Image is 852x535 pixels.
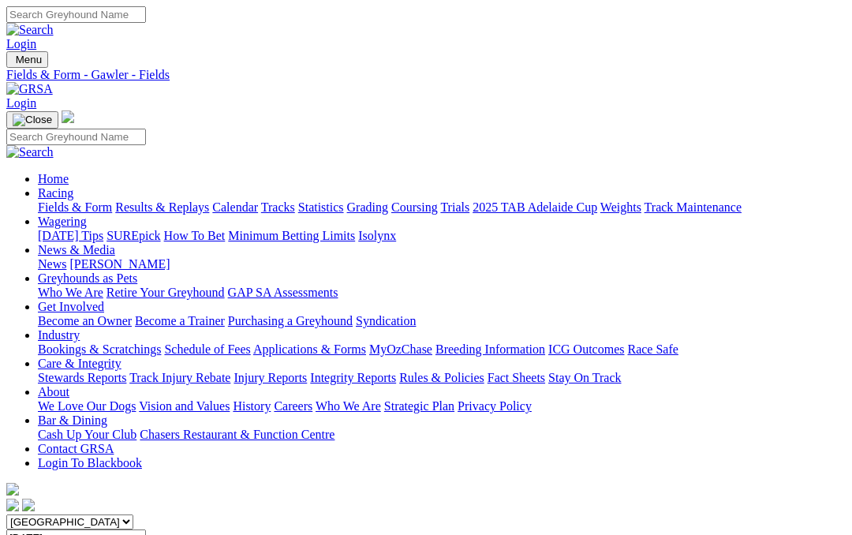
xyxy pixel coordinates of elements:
button: Toggle navigation [6,111,58,129]
a: Retire Your Greyhound [106,286,225,299]
div: Greyhounds as Pets [38,286,846,300]
a: Applications & Forms [253,342,366,356]
div: Wagering [38,229,846,243]
a: Stewards Reports [38,371,126,384]
a: Coursing [391,200,438,214]
a: Racing [38,186,73,200]
div: Racing [38,200,846,215]
a: Privacy Policy [458,399,532,413]
div: Industry [38,342,846,357]
input: Search [6,129,146,145]
a: Login [6,37,36,51]
img: twitter.svg [22,499,35,511]
a: Wagering [38,215,87,228]
a: Statistics [298,200,344,214]
a: Fields & Form - Gawler - Fields [6,68,846,82]
a: Who We Are [316,399,381,413]
a: Chasers Restaurant & Function Centre [140,428,334,441]
a: ICG Outcomes [548,342,624,356]
a: [DATE] Tips [38,229,103,242]
a: Careers [274,399,312,413]
a: Bar & Dining [38,413,107,427]
a: Results & Replays [115,200,209,214]
a: Schedule of Fees [164,342,250,356]
a: Isolynx [358,229,396,242]
div: Bar & Dining [38,428,846,442]
a: We Love Our Dogs [38,399,136,413]
a: GAP SA Assessments [228,286,338,299]
a: Become an Owner [38,314,132,327]
a: SUREpick [106,229,160,242]
a: Rules & Policies [399,371,484,384]
a: Industry [38,328,80,342]
img: GRSA [6,82,53,96]
a: Contact GRSA [38,442,114,455]
img: logo-grsa-white.png [6,483,19,496]
a: Login [6,96,36,110]
a: Trials [440,200,469,214]
a: How To Bet [164,229,226,242]
img: logo-grsa-white.png [62,110,74,123]
a: Become a Trainer [135,314,225,327]
a: Bookings & Scratchings [38,342,161,356]
a: Track Injury Rebate [129,371,230,384]
a: Injury Reports [234,371,307,384]
a: Fact Sheets [488,371,545,384]
a: Race Safe [627,342,678,356]
a: News [38,257,66,271]
a: Vision and Values [139,399,230,413]
div: About [38,399,846,413]
a: Syndication [356,314,416,327]
div: Get Involved [38,314,846,328]
a: Grading [347,200,388,214]
a: About [38,385,69,398]
a: Get Involved [38,300,104,313]
a: Track Maintenance [645,200,742,214]
img: Search [6,23,54,37]
button: Toggle navigation [6,51,48,68]
a: Stay On Track [548,371,621,384]
a: Home [38,172,69,185]
a: Tracks [261,200,295,214]
a: [PERSON_NAME] [69,257,170,271]
a: Login To Blackbook [38,456,142,470]
img: Search [6,145,54,159]
a: Minimum Betting Limits [228,229,355,242]
a: Cash Up Your Club [38,428,136,441]
a: MyOzChase [369,342,432,356]
a: Integrity Reports [310,371,396,384]
a: Fields & Form [38,200,112,214]
a: News & Media [38,243,115,256]
a: Breeding Information [435,342,545,356]
a: 2025 TAB Adelaide Cup [473,200,597,214]
a: Calendar [212,200,258,214]
a: Greyhounds as Pets [38,271,137,285]
a: Weights [600,200,641,214]
span: Menu [16,54,42,65]
div: News & Media [38,257,846,271]
img: facebook.svg [6,499,19,511]
a: Who We Are [38,286,103,299]
input: Search [6,6,146,23]
a: Purchasing a Greyhound [228,314,353,327]
div: Care & Integrity [38,371,846,385]
img: Close [13,114,52,126]
a: Strategic Plan [384,399,454,413]
a: History [233,399,271,413]
a: Care & Integrity [38,357,121,370]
